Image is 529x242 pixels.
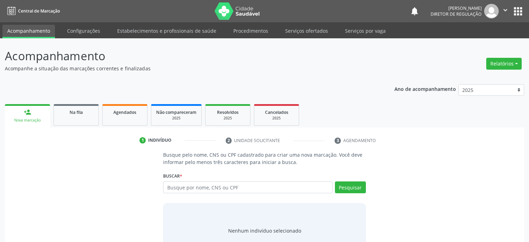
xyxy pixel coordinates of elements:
[113,109,136,115] span: Agendados
[502,6,509,14] i: 
[335,181,366,193] button: Pesquisar
[280,25,333,37] a: Serviços ofertados
[163,151,366,166] p: Busque pelo nome, CNS ou CPF cadastrado para criar uma nova marcação. Você deve informar pelo men...
[62,25,105,37] a: Configurações
[163,171,182,181] label: Buscar
[394,84,456,93] p: Ano de acompanhamento
[112,25,221,37] a: Estabelecimentos e profissionais de saúde
[163,181,332,193] input: Busque por nome, CNS ou CPF
[18,8,60,14] span: Central de Marcação
[70,109,83,115] span: Na fila
[228,227,301,234] div: Nenhum indivíduo selecionado
[10,118,45,123] div: Nova marcação
[139,137,146,143] div: 1
[229,25,273,37] a: Procedimentos
[5,5,60,17] a: Central de Marcação
[486,58,522,70] button: Relatórios
[259,116,294,121] div: 2025
[512,5,524,17] button: apps
[410,6,419,16] button: notifications
[484,4,499,18] img: img
[156,109,197,115] span: Não compareceram
[5,47,368,65] p: Acompanhamento
[499,4,512,18] button: 
[148,137,171,143] div: Indivíduo
[431,5,482,11] div: [PERSON_NAME]
[217,109,239,115] span: Resolvidos
[2,25,55,38] a: Acompanhamento
[431,11,482,17] span: Diretor de regulação
[24,108,31,116] div: person_add
[265,109,288,115] span: Cancelados
[156,116,197,121] div: 2025
[210,116,245,121] div: 2025
[340,25,391,37] a: Serviços por vaga
[5,65,368,72] p: Acompanhe a situação das marcações correntes e finalizadas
